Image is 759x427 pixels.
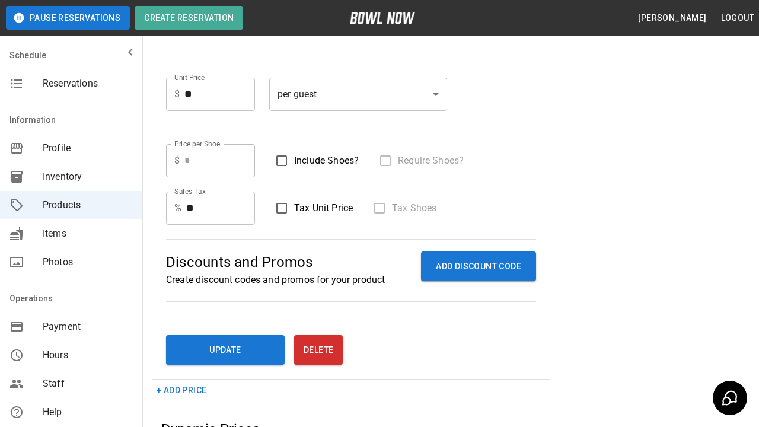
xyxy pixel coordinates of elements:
span: Products [43,198,133,212]
button: [PERSON_NAME] [633,7,711,29]
span: Tax Unit Price [294,201,353,215]
span: Help [43,405,133,419]
p: $ [174,154,180,168]
span: Items [43,227,133,241]
span: Staff [43,377,133,391]
span: Tax Shoes [392,201,436,215]
span: Reservations [43,77,133,91]
span: Hours [43,348,133,362]
button: Pause Reservations [6,6,130,30]
button: Create Reservation [135,6,243,30]
p: $ [174,87,180,101]
button: ADD DISCOUNT CODE [421,251,536,282]
span: Photos [43,255,133,269]
img: logo [350,12,415,24]
button: Update [166,335,285,365]
button: Logout [716,7,759,29]
div: per guest [269,78,447,111]
p: % [174,201,181,215]
button: + Add Price [152,380,211,401]
span: Profile [43,141,133,155]
span: Inventory [43,170,133,184]
span: Payment [43,320,133,334]
p: Create discount codes and promos for your product [166,273,385,287]
span: Require Shoes? [398,154,464,168]
button: Delete [294,335,343,365]
span: Include Shoes? [294,154,359,168]
p: Discounts and Promos [166,251,385,273]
